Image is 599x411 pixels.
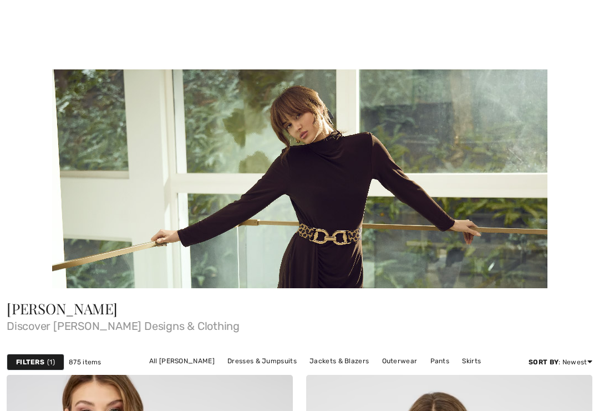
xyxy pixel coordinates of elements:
strong: Sort By [529,358,559,366]
a: Sweaters & Cardigans [259,368,343,383]
img: Frank Lyman - Canada | Shop Frank Lyman Clothing Online at 1ère Avenue [52,68,547,288]
span: Discover [PERSON_NAME] Designs & Clothing [7,316,592,332]
a: Jackets & Blazers [304,354,374,368]
div: : Newest [529,357,592,367]
span: [PERSON_NAME] [7,299,118,318]
span: 1 [47,357,55,367]
a: Dresses & Jumpsuits [222,354,302,368]
a: Skirts [456,354,486,368]
a: Outerwear [377,354,423,368]
strong: Filters [16,357,44,367]
a: All [PERSON_NAME] [144,354,220,368]
a: Tops [345,368,371,383]
span: 875 items [69,357,101,367]
a: Pants [425,354,455,368]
